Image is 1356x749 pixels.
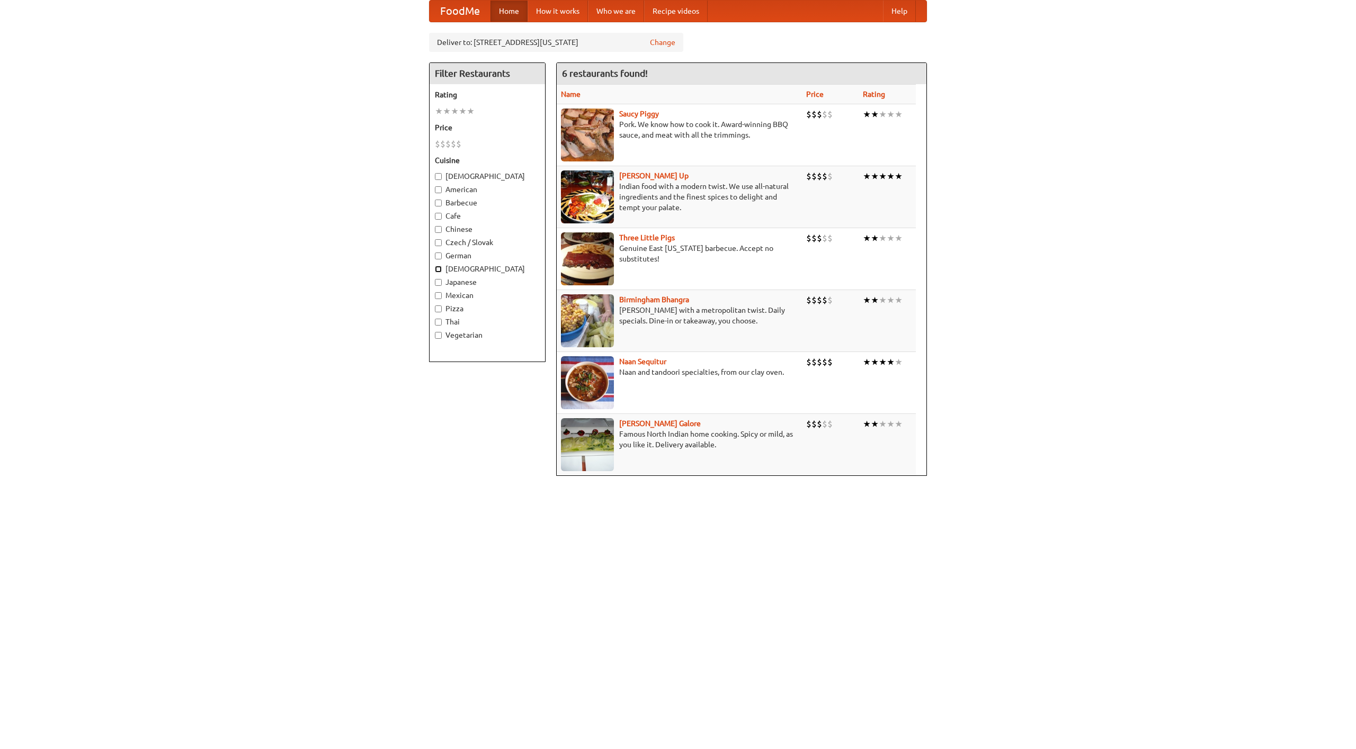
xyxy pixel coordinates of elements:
[863,170,871,182] li: ★
[827,170,833,182] li: $
[817,170,822,182] li: $
[443,105,451,117] li: ★
[467,105,475,117] li: ★
[435,184,540,195] label: American
[435,237,540,248] label: Czech / Slovak
[811,170,817,182] li: $
[863,90,885,98] a: Rating
[435,332,442,339] input: Vegetarian
[619,233,675,242] a: Three Little Pigs
[456,138,461,150] li: $
[619,295,689,304] a: Birmingham Bhangra
[827,109,833,120] li: $
[528,1,588,22] a: How it works
[895,170,903,182] li: ★
[863,356,871,368] li: ★
[806,356,811,368] li: $
[561,243,798,264] p: Genuine East [US_STATE] barbecue. Accept no substitutes!
[811,356,817,368] li: $
[644,1,708,22] a: Recipe videos
[879,232,887,244] li: ★
[562,68,648,78] ng-pluralize: 6 restaurants found!
[879,109,887,120] li: ★
[435,252,442,259] input: German
[806,170,811,182] li: $
[895,418,903,430] li: ★
[435,292,442,299] input: Mexican
[822,170,827,182] li: $
[863,294,871,306] li: ★
[459,105,467,117] li: ★
[871,418,879,430] li: ★
[435,279,442,286] input: Japanese
[817,294,822,306] li: $
[895,356,903,368] li: ★
[811,418,817,430] li: $
[435,155,540,166] h5: Cuisine
[561,181,798,213] p: Indian food with a modern twist. We use all-natural ingredients and the finest spices to delight ...
[435,186,442,193] input: American
[811,232,817,244] li: $
[561,294,614,347] img: bhangra.jpg
[887,232,895,244] li: ★
[435,319,442,326] input: Thai
[887,294,895,306] li: ★
[435,105,443,117] li: ★
[806,294,811,306] li: $
[822,356,827,368] li: $
[561,418,614,471] img: currygalore.jpg
[435,213,442,220] input: Cafe
[435,122,540,133] h5: Price
[561,109,614,161] img: saucy.jpg
[822,109,827,120] li: $
[561,119,798,140] p: Pork. We know how to cook it. Award-winning BBQ sauce, and meat with all the trimmings.
[887,109,895,120] li: ★
[619,357,666,366] a: Naan Sequitur
[429,33,683,52] div: Deliver to: [STREET_ADDRESS][US_STATE]
[561,429,798,450] p: Famous North Indian home cooking. Spicy or mild, as you like it. Delivery available.
[430,63,545,84] h4: Filter Restaurants
[806,232,811,244] li: $
[895,232,903,244] li: ★
[451,138,456,150] li: $
[619,110,659,118] a: Saucy Piggy
[561,170,614,223] img: curryup.jpg
[806,109,811,120] li: $
[561,232,614,285] img: littlepigs.jpg
[561,367,798,377] p: Naan and tandoori specialties, from our clay oven.
[817,109,822,120] li: $
[817,232,822,244] li: $
[822,418,827,430] li: $
[887,170,895,182] li: ★
[863,109,871,120] li: ★
[817,418,822,430] li: $
[430,1,490,22] a: FoodMe
[619,419,701,428] a: [PERSON_NAME] Galore
[435,226,442,233] input: Chinese
[435,317,540,327] label: Thai
[806,418,811,430] li: $
[435,200,442,206] input: Barbecue
[895,294,903,306] li: ★
[827,232,833,244] li: $
[435,138,440,150] li: $
[871,294,879,306] li: ★
[490,1,528,22] a: Home
[435,211,540,221] label: Cafe
[650,37,675,48] a: Change
[561,90,581,98] a: Name
[435,305,442,312] input: Pizza
[827,356,833,368] li: $
[811,109,817,120] li: $
[871,109,879,120] li: ★
[445,138,451,150] li: $
[871,232,879,244] li: ★
[822,232,827,244] li: $
[435,303,540,314] label: Pizza
[588,1,644,22] a: Who we are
